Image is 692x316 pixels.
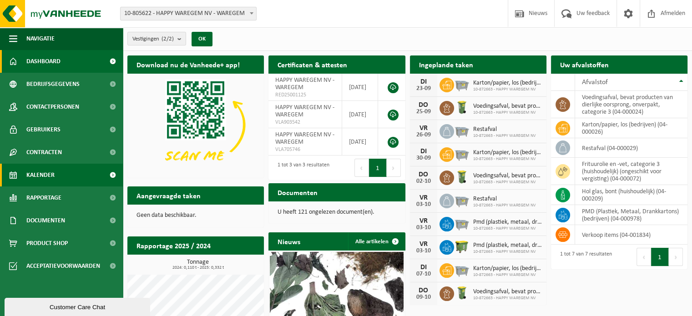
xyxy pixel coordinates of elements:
[26,232,68,255] span: Product Shop
[26,50,61,73] span: Dashboard
[414,287,433,294] div: DO
[410,55,482,73] h2: Ingeplande taken
[26,186,61,209] span: Rapportage
[414,85,433,92] div: 23-09
[473,110,542,115] span: 10-872663 - HAPPY WAREGEM NV
[473,249,542,255] span: 10-872663 - HAPPY WAREGEM NV
[454,169,470,185] img: WB-0140-HPE-GN-50
[651,248,669,266] button: 1
[454,100,470,115] img: WB-0140-HPE-GN-50
[575,118,687,138] td: karton/papier, los (bedrijven) (04-000026)
[473,272,542,278] span: 10-872663 - HAPPY WAREGEM NV
[414,171,433,178] div: DO
[132,259,264,270] h3: Tonnage
[387,159,401,177] button: Next
[132,32,174,46] span: Vestigingen
[551,55,618,73] h2: Uw afvalstoffen
[26,95,79,118] span: Contactpersonen
[414,125,433,132] div: VR
[127,74,264,176] img: Download de VHEPlus App
[268,55,356,73] h2: Certificaten & attesten
[348,232,404,251] a: Alle artikelen
[575,205,687,225] td: PMD (Plastiek, Metaal, Drankkartons) (bedrijven) (04-000978)
[414,201,433,208] div: 03-10
[26,164,55,186] span: Kalender
[414,271,433,277] div: 07-10
[275,77,334,91] span: HAPPY WAREGEM NV - WAREGEM
[26,73,80,95] span: Bedrijfsgegevens
[454,123,470,138] img: WB-2500-GAL-GY-01
[414,155,433,161] div: 30-09
[342,101,379,128] td: [DATE]
[275,104,334,118] span: HAPPY WAREGEM NV - WAREGEM
[5,296,152,316] iframe: chat widget
[575,225,687,245] td: verkoop items (04-001834)
[575,138,687,158] td: restafval (04-000029)
[454,146,470,161] img: WB-2500-GAL-GY-01
[454,76,470,92] img: WB-2500-GAL-GY-01
[127,186,210,204] h2: Aangevraagde taken
[454,262,470,277] img: WB-2500-GAL-GY-01
[473,296,542,301] span: 10-872663 - HAPPY WAREGEM NV
[414,132,433,138] div: 26-09
[273,158,329,178] div: 1 tot 3 van 3 resultaten
[342,74,379,101] td: [DATE]
[473,203,536,208] span: 10-872663 - HAPPY WAREGEM NV
[414,78,433,85] div: DI
[275,119,335,126] span: VLA903542
[132,266,264,270] span: 2024: 0,110 t - 2025: 0,332 t
[268,232,309,250] h2: Nieuws
[275,131,334,145] span: HAPPY WAREGEM NV - WAREGEM
[136,212,255,219] p: Geen data beschikbaar.
[414,109,433,115] div: 25-09
[268,183,327,201] h2: Documenten
[454,216,470,231] img: WB-2500-GAL-GY-01
[414,241,433,248] div: VR
[473,156,542,162] span: 10-872663 - HAPPY WAREGEM NV
[26,255,100,277] span: Acceptatievoorwaarden
[454,285,470,301] img: WB-0140-HPE-GN-50
[575,158,687,185] td: frituurolie en -vet, categorie 3 (huishoudelijk) (ongeschikt voor vergisting) (04-000072)
[473,126,536,133] span: Restafval
[454,192,470,208] img: WB-2500-GAL-GY-01
[473,103,542,110] span: Voedingsafval, bevat producten van dierlijke oorsprong, onverpakt, categorie 3
[414,101,433,109] div: DO
[582,79,608,86] span: Afvalstof
[473,288,542,296] span: Voedingsafval, bevat producten van dierlijke oorsprong, onverpakt, categorie 3
[127,236,220,254] h2: Rapportage 2025 / 2024
[473,219,542,226] span: Pmd (plastiek, metaal, drankkartons) (bedrijven)
[636,248,651,266] button: Previous
[473,87,542,92] span: 10-872663 - HAPPY WAREGEM NV
[473,172,542,180] span: Voedingsafval, bevat producten van dierlijke oorsprong, onverpakt, categorie 3
[26,209,65,232] span: Documenten
[278,209,396,216] p: U heeft 121 ongelezen document(en).
[162,36,174,42] count: (2/2)
[275,146,335,153] span: VLA705746
[414,217,433,225] div: VR
[26,118,61,141] span: Gebruikers
[473,226,542,231] span: 10-872663 - HAPPY WAREGEM NV
[473,133,536,139] span: 10-872663 - HAPPY WAREGEM NV
[369,159,387,177] button: 1
[473,242,542,249] span: Pmd (plastiek, metaal, drankkartons) (bedrijven)
[196,254,263,272] a: Bekijk rapportage
[120,7,257,20] span: 10-805622 - HAPPY WAREGEM NV - WAREGEM
[354,159,369,177] button: Previous
[127,32,186,45] button: Vestigingen(2/2)
[414,248,433,254] div: 03-10
[275,91,335,99] span: RED25001125
[556,247,612,267] div: 1 tot 7 van 7 resultaten
[575,185,687,205] td: hol glas, bont (huishoudelijk) (04-000209)
[669,248,683,266] button: Next
[575,91,687,118] td: voedingsafval, bevat producten van dierlijke oorsprong, onverpakt, categorie 3 (04-000024)
[192,32,212,46] button: OK
[414,225,433,231] div: 03-10
[342,128,379,155] td: [DATE]
[414,294,433,301] div: 09-10
[473,265,542,272] span: Karton/papier, los (bedrijven)
[26,141,62,164] span: Contracten
[26,27,55,50] span: Navigatie
[414,148,433,155] div: DI
[414,194,433,201] div: VR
